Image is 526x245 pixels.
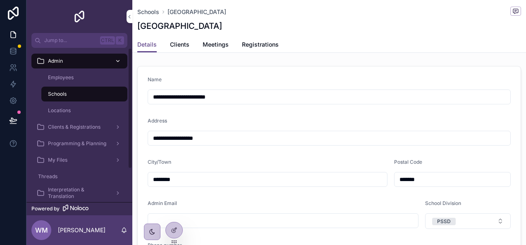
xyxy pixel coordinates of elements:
span: Ctrl [100,36,115,45]
span: Programming & Planning [48,140,106,147]
a: My Files [31,153,127,167]
span: Admin [48,58,63,64]
a: Schools [41,87,127,101]
span: Registrations [242,40,279,49]
span: Name [148,76,162,82]
span: Interpretation & Translation [48,186,108,200]
span: Employees [48,74,74,81]
span: Schools [48,91,67,97]
span: Powered by [31,205,60,212]
span: Clients [170,40,189,49]
span: Postal Code [394,159,422,165]
span: Locations [48,107,71,114]
a: Programming & Planning [31,136,127,151]
img: App logo [73,10,86,23]
span: Details [137,40,157,49]
a: Registrations [242,37,279,54]
span: WM [35,225,48,235]
h1: [GEOGRAPHIC_DATA] [137,20,222,32]
span: Jump to... [44,37,97,44]
p: [PERSON_NAME] [58,226,105,234]
a: Schools [137,8,159,16]
span: Address [148,118,167,124]
span: Clients & Registrations [48,124,100,130]
span: Meetings [203,40,229,49]
a: Details [137,37,157,53]
a: Interpretation & Translation [31,186,127,200]
a: Employees [41,70,127,85]
a: Locations [41,103,127,118]
span: School Division [425,200,461,206]
span: My Files [48,157,67,163]
span: K [117,37,123,44]
div: scrollable content [26,48,132,202]
a: Meetings [203,37,229,54]
span: City/Town [148,159,171,165]
a: Powered by [26,202,132,215]
a: [GEOGRAPHIC_DATA] [167,8,226,16]
a: Clients [170,37,189,54]
a: Threads [31,169,127,184]
a: Admin [31,54,127,68]
span: Threads [38,173,57,180]
div: PSSD [437,218,451,225]
a: Clients & Registrations [31,120,127,134]
span: Admin Email [148,200,177,206]
button: Jump to...CtrlK [31,33,127,48]
button: Select Button [425,213,511,229]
